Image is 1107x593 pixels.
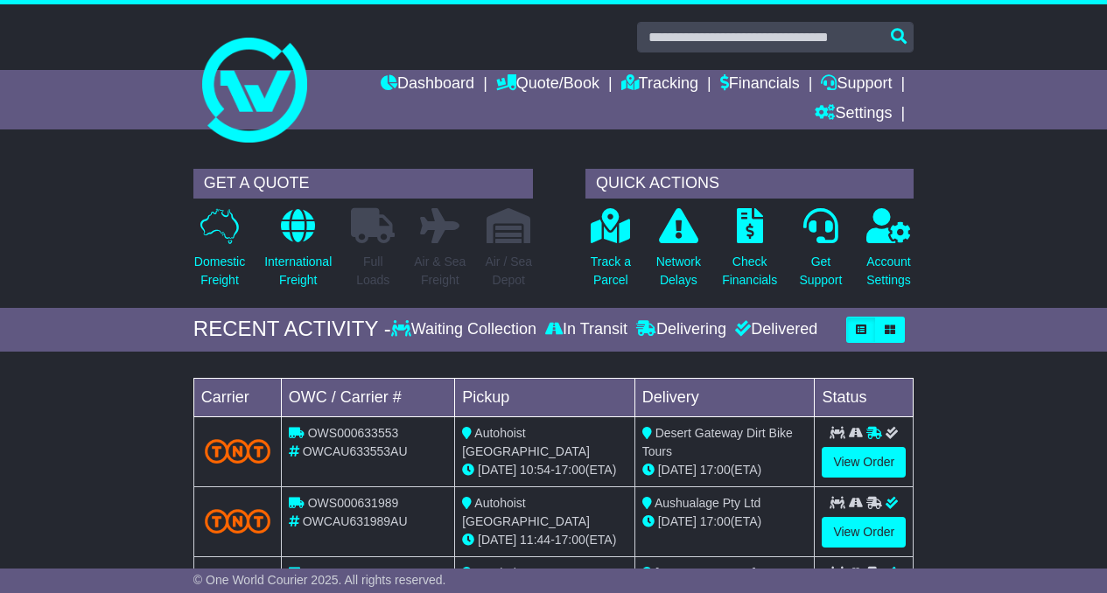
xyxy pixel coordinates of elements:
div: Delivered [731,320,817,339]
p: Account Settings [866,253,911,290]
span: 17:00 [555,463,585,477]
span: 11:44 [520,533,550,547]
td: Status [815,378,914,416]
span: 17:00 [700,463,731,477]
a: InternationalFreight [263,207,333,299]
span: OWCAU631989AU [303,514,408,528]
a: GetSupport [798,207,843,299]
a: Tracking [621,70,698,100]
td: OWC / Carrier # [281,378,454,416]
div: GET A QUOTE [193,169,533,199]
p: International Freight [264,253,332,290]
span: [DATE] [478,533,516,547]
a: CheckFinancials [721,207,778,299]
a: DomesticFreight [193,207,246,299]
span: OWCAU633553AU [303,444,408,458]
div: (ETA) [642,461,808,479]
a: NetworkDelays [655,207,702,299]
span: OWS000631989 [308,496,399,510]
div: - (ETA) [462,461,627,479]
img: TNT_Domestic.png [205,509,270,533]
p: Check Financials [722,253,777,290]
div: (ETA) [642,513,808,531]
a: Dashboard [381,70,474,100]
span: Aushualage Pty Ltd [655,496,760,510]
p: Network Delays [656,253,701,290]
span: OWS000633553 [308,426,399,440]
p: Track a Parcel [591,253,631,290]
span: Desert Gateway Dirt Bike Tours [642,426,793,458]
span: 17:00 [555,533,585,547]
a: View Order [822,517,906,548]
div: QUICK ACTIONS [585,169,914,199]
p: Full Loads [351,253,395,290]
td: Pickup [455,378,635,416]
td: Carrier [193,378,281,416]
span: OWS000629642 [308,566,399,580]
a: Support [821,70,892,100]
span: Autohoist [GEOGRAPHIC_DATA] [462,426,590,458]
span: 17:00 [700,514,731,528]
p: Get Support [799,253,842,290]
p: Air / Sea Depot [485,253,532,290]
a: Financials [720,70,800,100]
a: Track aParcel [590,207,632,299]
span: [DATE] [658,463,697,477]
span: © One World Courier 2025. All rights reserved. [193,573,446,587]
a: AccountSettings [865,207,912,299]
span: Autohoist [GEOGRAPHIC_DATA] [462,496,590,528]
div: RECENT ACTIVITY - [193,317,391,342]
img: TNT_Domestic.png [205,439,270,463]
a: View Order [822,447,906,478]
p: Air & Sea Freight [414,253,466,290]
span: 10:54 [520,463,550,477]
p: Domestic Freight [194,253,245,290]
span: [DATE] [658,514,697,528]
td: Delivery [634,378,815,416]
a: Quote/Book [496,70,599,100]
a: Settings [815,100,892,129]
div: - (ETA) [462,531,627,549]
span: [DATE] [478,463,516,477]
div: Waiting Collection [391,320,541,339]
div: Delivering [632,320,731,339]
div: In Transit [541,320,632,339]
span: [PERSON_NAME] [655,566,756,580]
